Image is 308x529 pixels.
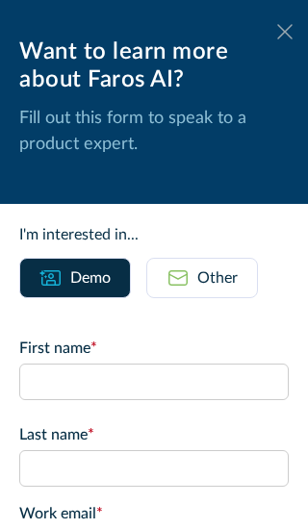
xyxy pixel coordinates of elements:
label: Last name [19,423,289,446]
p: Fill out this form to speak to a product expert. [19,106,289,158]
div: I'm interested in... [19,223,289,246]
div: Demo [70,266,111,290]
label: Work email [19,502,289,525]
div: Want to learn more about Faros AI? [19,38,289,94]
label: First name [19,337,289,360]
div: Other [197,266,238,290]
